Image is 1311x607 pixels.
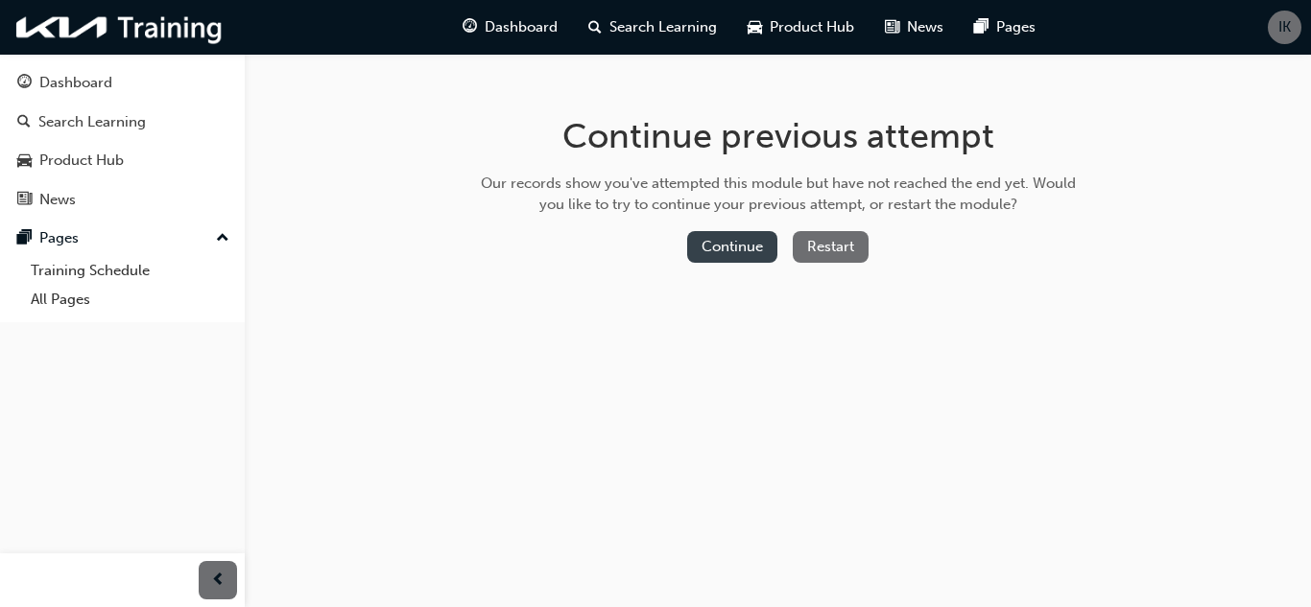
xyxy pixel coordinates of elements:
div: Search Learning [38,111,146,133]
span: pages-icon [974,15,989,39]
span: car-icon [748,15,762,39]
span: Dashboard [485,16,558,38]
a: car-iconProduct Hub [732,8,870,47]
span: Pages [996,16,1036,38]
img: kia-training [10,8,230,47]
button: Continue [687,231,777,263]
button: Pages [8,221,237,256]
a: All Pages [23,285,237,315]
div: Pages [39,227,79,249]
a: news-iconNews [870,8,959,47]
span: News [907,16,943,38]
button: DashboardSearch LearningProduct HubNews [8,61,237,221]
a: News [8,182,237,218]
span: news-icon [17,192,32,209]
span: search-icon [17,114,31,131]
button: Restart [793,231,869,263]
span: Product Hub [770,16,854,38]
div: Dashboard [39,72,112,94]
span: guage-icon [463,15,477,39]
div: News [39,189,76,211]
div: Product Hub [39,150,124,172]
h1: Continue previous attempt [474,115,1083,157]
span: Search Learning [609,16,717,38]
div: Our records show you've attempted this module but have not reached the end yet. Would you like to... [474,173,1083,216]
a: guage-iconDashboard [447,8,573,47]
span: pages-icon [17,230,32,247]
a: Search Learning [8,105,237,140]
a: Training Schedule [23,256,237,286]
button: IK [1268,11,1301,44]
a: Dashboard [8,65,237,101]
span: car-icon [17,152,32,170]
a: pages-iconPages [959,8,1051,47]
span: IK [1278,16,1291,38]
a: search-iconSearch Learning [573,8,732,47]
span: prev-icon [211,569,226,593]
a: Product Hub [8,143,237,178]
span: news-icon [885,15,899,39]
span: guage-icon [17,75,32,92]
span: up-icon [216,226,229,251]
span: search-icon [588,15,602,39]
